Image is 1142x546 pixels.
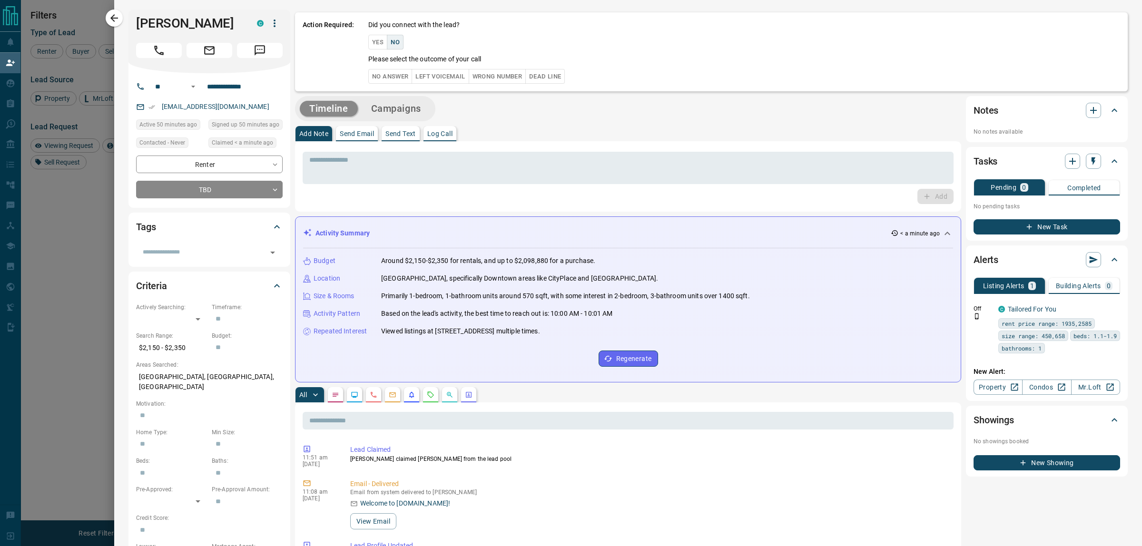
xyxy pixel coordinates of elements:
[998,306,1005,312] div: condos.ca
[1030,283,1034,289] p: 1
[360,498,450,508] p: Welcome to [DOMAIN_NAME]!
[257,20,264,27] div: condos.ca
[148,104,155,110] svg: Email Verified
[136,219,156,234] h2: Tags
[974,219,1120,234] button: New Task
[136,16,243,31] h1: [PERSON_NAME]
[368,54,481,64] p: Please select the outcome of your call
[1022,184,1026,191] p: 0
[900,229,940,238] p: < a minute ago
[446,391,453,399] svg: Opportunities
[136,361,283,369] p: Areas Searched:
[300,101,358,117] button: Timeline
[136,215,283,238] div: Tags
[1073,331,1117,341] span: beds: 1.1-1.9
[385,130,416,137] p: Send Text
[212,331,283,340] p: Budget:
[991,184,1016,191] p: Pending
[974,455,1120,470] button: New Showing
[212,303,283,312] p: Timeframe:
[974,127,1120,136] p: No notes available
[136,514,283,522] p: Credit Score:
[469,69,526,84] button: Wrong Number
[136,369,283,395] p: [GEOGRAPHIC_DATA], [GEOGRAPHIC_DATA], [GEOGRAPHIC_DATA]
[212,428,283,437] p: Min Size:
[368,35,387,49] button: Yes
[381,326,540,336] p: Viewed listings at [STREET_ADDRESS] multiple times.
[136,331,207,340] p: Search Range:
[974,154,997,169] h2: Tasks
[974,304,993,313] p: Off
[368,69,412,84] button: No Answer
[1008,305,1056,313] a: Tailored For You
[381,256,595,266] p: Around $2,150-$2,350 for rentals, and up to $2,098,880 for a purchase.
[314,309,360,319] p: Activity Pattern
[974,99,1120,122] div: Notes
[974,199,1120,214] p: No pending tasks
[368,20,460,30] p: Did you connect with the lead?
[139,120,197,129] span: Active 50 minutes ago
[187,43,232,58] span: Email
[351,391,358,399] svg: Lead Browsing Activity
[266,246,279,259] button: Open
[389,391,396,399] svg: Emails
[299,130,328,137] p: Add Note
[974,380,1023,395] a: Property
[136,119,204,133] div: Wed Oct 15 2025
[350,455,950,463] p: [PERSON_NAME] claimed [PERSON_NAME] from the lead pool
[412,69,469,84] button: Left Voicemail
[974,437,1120,446] p: No showings booked
[974,367,1120,377] p: New Alert:
[315,228,370,238] p: Activity Summary
[314,291,354,301] p: Size & Rooms
[303,224,953,242] div: Activity Summary< a minute ago
[187,81,199,92] button: Open
[350,489,950,496] p: Email from system delivered to [PERSON_NAME]
[381,309,613,319] p: Based on the lead's activity, the best time to reach out is: 10:00 AM - 10:01 AM
[974,103,998,118] h2: Notes
[974,252,998,267] h2: Alerts
[381,273,658,283] p: [GEOGRAPHIC_DATA], specifically Downtown areas like CityPlace and [GEOGRAPHIC_DATA].
[1107,283,1111,289] p: 0
[1067,185,1101,191] p: Completed
[340,130,374,137] p: Send Email
[387,35,404,49] button: No
[303,461,336,468] p: [DATE]
[136,274,283,297] div: Criteria
[136,303,207,312] p: Actively Searching:
[136,428,207,437] p: Home Type:
[303,454,336,461] p: 11:51 am
[427,130,453,137] p: Log Call
[974,412,1014,428] h2: Showings
[974,313,980,320] svg: Push Notification Only
[303,20,354,84] p: Action Required:
[1002,331,1065,341] span: size range: 450,658
[139,138,185,147] span: Contacted - Never
[362,101,431,117] button: Campaigns
[381,291,750,301] p: Primarily 1-bedroom, 1-bathroom units around 570 sqft, with some interest in 2-bedroom, 3-bathroo...
[1002,319,1092,328] span: rent price range: 1935,2585
[136,457,207,465] p: Beds:
[208,137,283,151] div: Wed Oct 15 2025
[237,43,283,58] span: Message
[1022,380,1071,395] a: Condos
[136,485,207,494] p: Pre-Approved:
[350,513,396,529] button: View Email
[974,150,1120,173] div: Tasks
[1056,283,1101,289] p: Building Alerts
[208,119,283,133] div: Wed Oct 15 2025
[974,409,1120,431] div: Showings
[350,445,950,455] p: Lead Claimed
[983,283,1024,289] p: Listing Alerts
[370,391,377,399] svg: Calls
[136,400,283,408] p: Motivation:
[299,391,307,398] p: All
[212,138,273,147] span: Claimed < a minute ago
[136,43,182,58] span: Call
[136,278,167,293] h2: Criteria
[974,248,1120,271] div: Alerts
[303,488,336,495] p: 11:08 am
[303,495,336,502] p: [DATE]
[136,181,283,198] div: TBD
[350,479,950,489] p: Email - Delivered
